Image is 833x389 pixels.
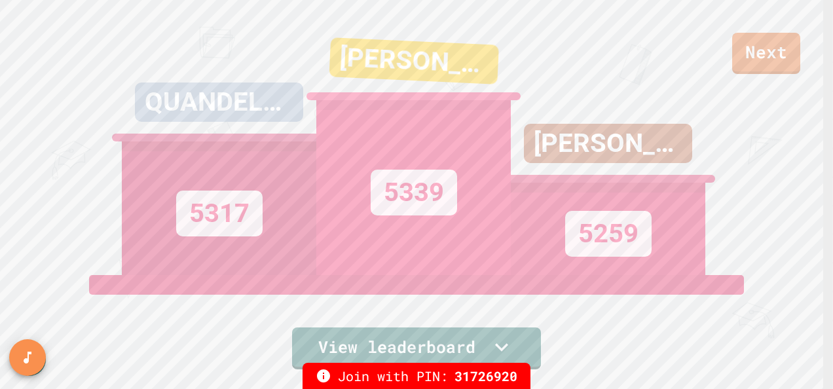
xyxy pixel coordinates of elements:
[371,170,457,215] div: 5339
[524,124,692,163] div: [PERSON_NAME]
[292,327,541,369] a: View leaderboard
[565,211,652,257] div: 5259
[135,83,303,122] div: QUANDELLDINGLE!
[9,339,46,376] button: SpeedDial basic example
[778,337,820,376] iframe: chat widget
[176,191,263,236] div: 5317
[454,366,517,386] span: 31726920
[732,33,800,74] a: Next
[329,37,498,84] div: [PERSON_NAME],[GEOGRAPHIC_DATA],[GEOGRAPHIC_DATA]
[303,363,530,389] div: Join with PIN:
[724,280,820,335] iframe: chat widget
